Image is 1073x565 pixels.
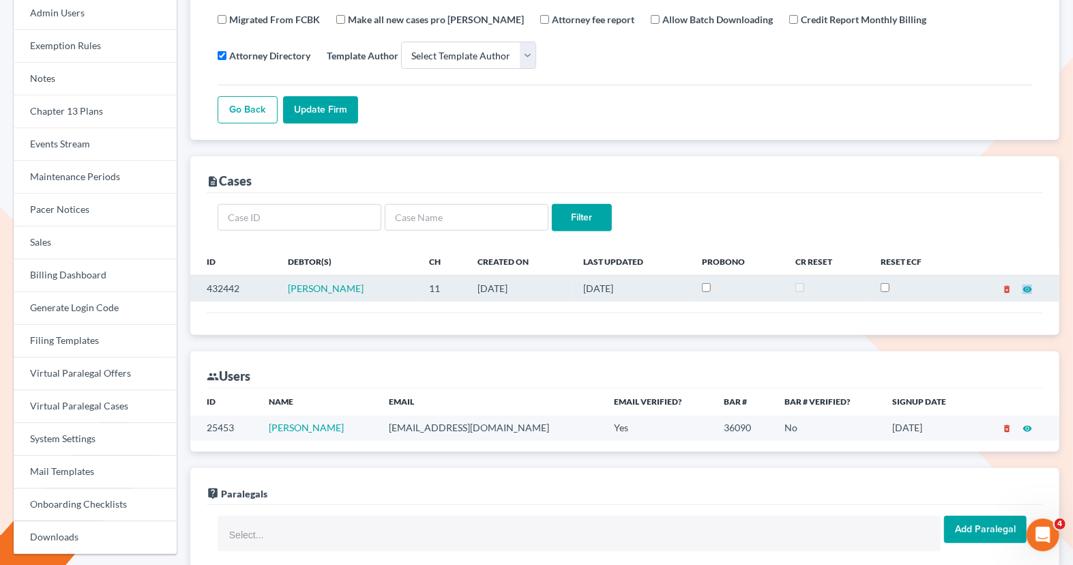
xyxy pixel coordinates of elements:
a: Virtual Paralegal Offers [14,358,177,390]
a: Pacer Notices [14,194,177,227]
i: delete_forever [1002,424,1012,433]
td: 11 [418,276,467,302]
th: CR Reset [784,248,870,275]
th: Bar # Verified? [774,388,881,416]
iframe: Intercom live chat [1027,519,1059,551]
a: Billing Dashboard [14,259,177,292]
th: ProBono [691,248,785,275]
input: Case ID [218,204,381,231]
a: Virtual Paralegal Cases [14,390,177,423]
label: Allow Batch Downloading [662,12,773,27]
th: Reset ECF [870,248,960,275]
span: 4 [1055,519,1065,530]
a: System Settings [14,423,177,456]
th: Debtor(s) [277,248,418,275]
th: Bar # [714,388,774,416]
th: Last Updated [572,248,691,275]
label: Attorney Directory [229,48,310,63]
a: Chapter 13 Plans [14,96,177,128]
label: Template Author [327,48,398,63]
i: visibility [1023,285,1032,294]
th: Created On [467,248,572,275]
input: Add Paralegal [944,516,1027,543]
i: live_help [207,487,219,499]
th: Signup Date [881,388,975,416]
td: No [774,416,881,441]
i: visibility [1023,424,1032,433]
div: Users [207,368,250,384]
a: Downloads [14,521,177,554]
a: Sales [14,227,177,259]
a: Go Back [218,96,278,124]
label: Attorney fee report [552,12,634,27]
td: [DATE] [467,276,572,302]
a: [PERSON_NAME] [269,422,344,433]
th: ID [190,248,277,275]
input: Update Firm [283,96,358,124]
td: Yes [603,416,714,441]
td: 432442 [190,276,277,302]
span: Paralegals [221,488,267,499]
td: [DATE] [881,416,975,441]
th: Name [258,388,379,416]
div: Cases [207,173,252,189]
label: Migrated From FCBK [229,12,320,27]
a: Maintenance Periods [14,161,177,194]
a: delete_forever [1002,422,1012,433]
a: Notes [14,63,177,96]
label: Credit Report Monthly Billing [801,12,926,27]
th: ID [190,388,258,416]
a: [PERSON_NAME] [288,282,364,294]
th: Email Verified? [603,388,714,416]
i: delete_forever [1002,285,1012,294]
a: visibility [1023,422,1032,433]
a: Filing Templates [14,325,177,358]
a: Generate Login Code [14,292,177,325]
td: 25453 [190,416,258,441]
th: Email [378,388,603,416]
a: visibility [1023,282,1032,294]
i: description [207,175,219,188]
td: 36090 [714,416,774,441]
input: Filter [552,204,612,231]
td: [EMAIL_ADDRESS][DOMAIN_NAME] [378,416,603,441]
input: Case Name [385,204,548,231]
label: Make all new cases pro [PERSON_NAME] [348,12,524,27]
td: [DATE] [572,276,691,302]
a: Events Stream [14,128,177,161]
a: Mail Templates [14,456,177,489]
a: Onboarding Checklists [14,489,177,521]
i: group [207,371,219,383]
th: Ch [418,248,467,275]
a: delete_forever [1002,282,1012,294]
a: Exemption Rules [14,30,177,63]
